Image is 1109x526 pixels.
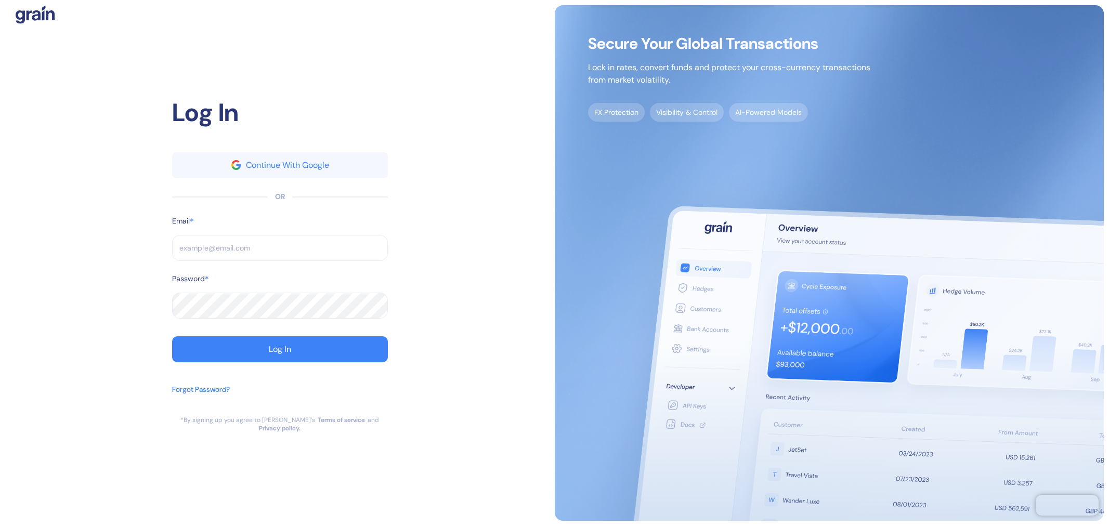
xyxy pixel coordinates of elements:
[368,416,379,424] div: and
[246,161,329,169] div: Continue With Google
[172,94,388,131] div: Log In
[172,273,205,284] label: Password
[555,5,1104,521] img: signup-main-image
[318,416,365,424] a: Terms of service
[231,160,241,169] img: google
[172,235,388,261] input: example@email.com
[588,103,645,122] span: FX Protection
[172,379,230,416] button: Forgot Password?
[588,38,870,49] span: Secure Your Global Transactions
[269,345,291,353] div: Log In
[650,103,724,122] span: Visibility & Control
[275,191,285,202] div: OR
[172,336,388,362] button: Log In
[259,424,301,432] a: Privacy policy.
[729,103,808,122] span: AI-Powered Models
[172,216,190,227] label: Email
[172,384,230,395] div: Forgot Password?
[1036,495,1099,516] iframe: Chatra live chat
[588,61,870,86] p: Lock in rates, convert funds and protect your cross-currency transactions from market volatility.
[180,416,315,424] div: *By signing up you agree to [PERSON_NAME]’s
[172,152,388,178] button: googleContinue With Google
[16,5,55,24] img: logo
